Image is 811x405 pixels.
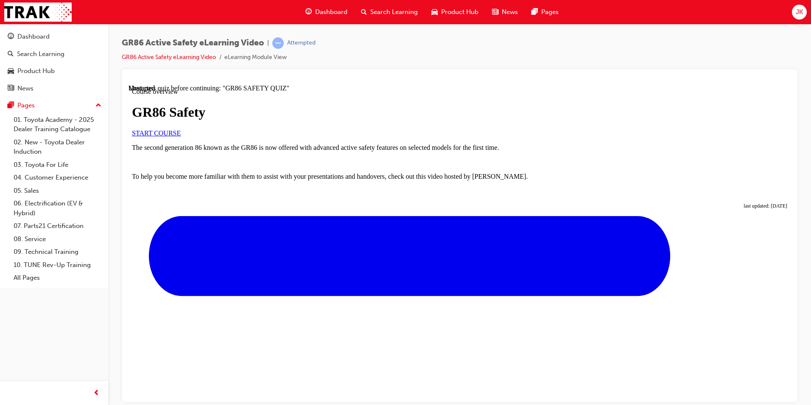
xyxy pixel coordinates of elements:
[3,63,105,79] a: Product Hub
[122,38,264,48] span: GR86 Active Safety eLearning Video
[8,51,14,58] span: search-icon
[10,158,105,172] a: 03. Toyota For Life
[10,233,105,246] a: 08. Service
[299,3,354,21] a: guage-iconDashboard
[8,67,14,75] span: car-icon
[615,118,659,124] span: last updated: [DATE]
[267,38,269,48] span: |
[17,49,64,59] div: Search Learning
[93,388,100,399] span: prev-icon
[287,39,316,47] div: Attempted
[431,7,438,17] span: car-icon
[3,46,105,62] a: Search Learning
[10,259,105,272] a: 10. TUNE Rev-Up Training
[10,184,105,197] a: 05. Sales
[122,53,216,61] a: GR86 Active Safety eLearning Video
[354,3,425,21] a: search-iconSearch Learning
[3,59,659,67] p: The second generation 86 known as the GR86 is now offered with advanced active safety features on...
[531,7,538,17] span: pages-icon
[502,7,518,17] span: News
[17,101,35,110] div: Pages
[3,98,105,113] button: Pages
[10,197,105,219] a: 06. Electrification (EV & Hybrid)
[792,5,807,20] button: JK
[525,3,565,21] a: pages-iconPages
[3,20,659,36] h1: GR86 Safety
[3,88,659,96] p: To help you become more familiar with them to assist with your presentations and handovers, check...
[17,84,34,93] div: News
[10,136,105,158] a: 02. New - Toyota Dealer Induction
[17,32,50,42] div: Dashboard
[3,29,105,45] a: Dashboard
[441,7,478,17] span: Product Hub
[224,53,287,62] li: eLearning Module View
[95,100,101,111] span: up-icon
[272,37,284,49] span: learningRecordVerb_ATTEMPT-icon
[796,7,803,17] span: JK
[425,3,485,21] a: car-iconProduct Hub
[10,219,105,233] a: 07. Parts21 Certification
[370,7,418,17] span: Search Learning
[541,7,559,17] span: Pages
[492,7,498,17] span: news-icon
[4,3,72,22] img: Trak
[361,7,367,17] span: search-icon
[485,3,525,21] a: news-iconNews
[10,171,105,184] a: 04. Customer Experience
[8,102,14,110] span: pages-icon
[3,45,52,52] a: START COURSE
[8,33,14,41] span: guage-icon
[315,7,347,17] span: Dashboard
[10,245,105,259] a: 09. Technical Training
[3,81,105,96] a: News
[305,7,312,17] span: guage-icon
[3,27,105,98] button: DashboardSearch LearningProduct HubNews
[17,66,55,76] div: Product Hub
[8,85,14,93] span: news-icon
[10,113,105,136] a: 01. Toyota Academy - 2025 Dealer Training Catalogue
[10,271,105,284] a: All Pages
